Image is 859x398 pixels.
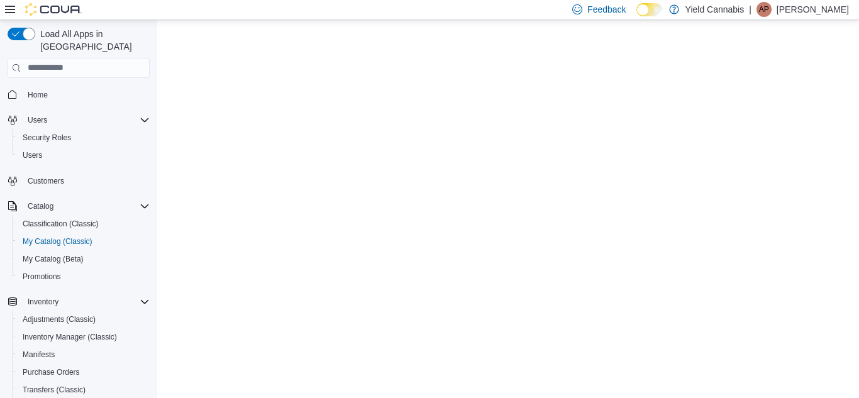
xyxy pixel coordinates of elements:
span: Load All Apps in [GEOGRAPHIC_DATA] [35,28,150,53]
span: Home [23,87,150,102]
span: Customers [23,173,150,189]
img: Cova [25,3,82,16]
span: Classification (Classic) [23,219,99,229]
button: My Catalog (Beta) [13,250,155,268]
span: Promotions [18,269,150,284]
button: Promotions [13,268,155,285]
p: Yield Cannabis [685,2,745,17]
a: Adjustments (Classic) [18,312,101,327]
p: [PERSON_NAME] [777,2,849,17]
span: Purchase Orders [18,365,150,380]
button: Users [23,113,52,128]
span: Feedback [587,3,626,16]
span: Inventory Manager (Classic) [23,332,117,342]
p: | [749,2,751,17]
a: Classification (Classic) [18,216,104,231]
span: Customers [28,176,64,186]
span: Users [28,115,47,125]
span: Promotions [23,272,61,282]
span: Adjustments (Classic) [23,314,96,324]
span: My Catalog (Classic) [23,236,92,246]
span: Adjustments (Classic) [18,312,150,327]
span: My Catalog (Beta) [23,254,84,264]
span: AP [759,2,769,17]
button: Inventory [3,293,155,311]
span: Inventory [23,294,150,309]
span: Manifests [23,350,55,360]
span: Users [23,150,42,160]
button: Adjustments (Classic) [13,311,155,328]
a: Inventory Manager (Classic) [18,329,122,345]
span: Transfers (Classic) [23,385,86,395]
button: Catalog [3,197,155,215]
span: Users [23,113,150,128]
button: Home [3,86,155,104]
button: Users [13,146,155,164]
a: Transfers (Classic) [18,382,91,397]
a: Purchase Orders [18,365,85,380]
button: Users [3,111,155,129]
a: Security Roles [18,130,76,145]
span: Manifests [18,347,150,362]
span: Security Roles [23,133,71,143]
button: Security Roles [13,129,155,146]
button: Purchase Orders [13,363,155,381]
a: Promotions [18,269,66,284]
a: My Catalog (Beta) [18,252,89,267]
button: Inventory Manager (Classic) [13,328,155,346]
button: Manifests [13,346,155,363]
a: My Catalog (Classic) [18,234,97,249]
button: Inventory [23,294,64,309]
button: Classification (Classic) [13,215,155,233]
span: Home [28,90,48,100]
span: Security Roles [18,130,150,145]
span: Transfers (Classic) [18,382,150,397]
a: Users [18,148,47,163]
input: Dark Mode [636,3,663,16]
button: My Catalog (Classic) [13,233,155,250]
span: My Catalog (Classic) [18,234,150,249]
span: My Catalog (Beta) [18,252,150,267]
span: Purchase Orders [23,367,80,377]
a: Home [23,87,53,102]
a: Manifests [18,347,60,362]
div: Alex Pak [756,2,772,17]
span: Inventory [28,297,58,307]
span: Classification (Classic) [18,216,150,231]
span: Catalog [23,199,150,214]
a: Customers [23,174,69,189]
span: Inventory Manager (Classic) [18,329,150,345]
button: Customers [3,172,155,190]
button: Catalog [23,199,58,214]
span: Users [18,148,150,163]
span: Catalog [28,201,53,211]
